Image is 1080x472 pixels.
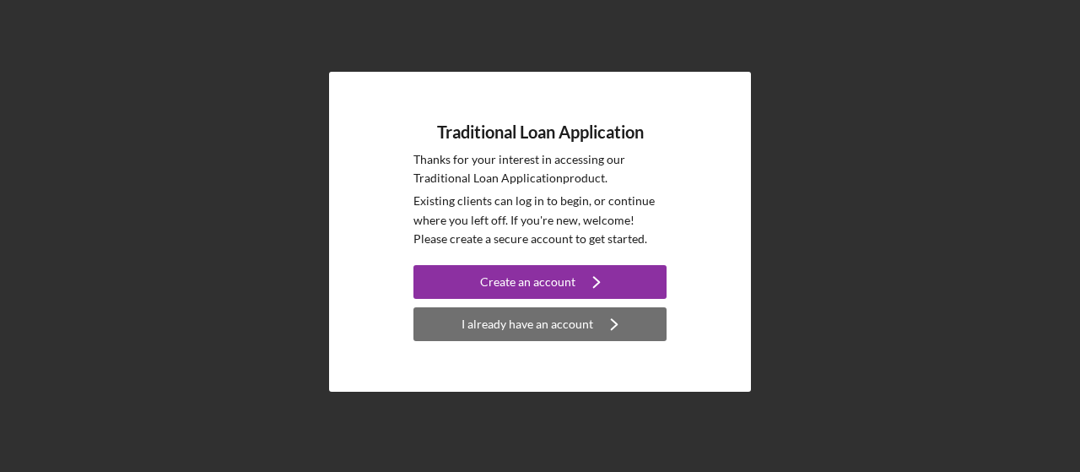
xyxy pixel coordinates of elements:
p: Existing clients can log in to begin, or continue where you left off. If you're new, welcome! Ple... [413,192,667,248]
p: Thanks for your interest in accessing our Traditional Loan Application product. [413,150,667,188]
a: Create an account [413,265,667,303]
div: I already have an account [462,307,593,341]
h4: Traditional Loan Application [437,122,644,142]
button: Create an account [413,265,667,299]
div: Create an account [480,265,575,299]
button: I already have an account [413,307,667,341]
